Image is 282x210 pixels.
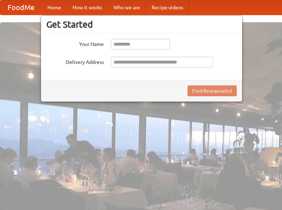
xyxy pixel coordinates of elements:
[0,0,42,15] a: FoodMe
[146,0,189,15] a: Recipe videos
[46,57,104,66] label: Delivery Address
[46,19,237,30] h3: Get Started
[108,0,146,15] a: Who we are
[188,85,237,96] button: Find Restaurants!
[42,0,67,15] a: Home
[46,39,104,48] label: Your Name
[67,0,108,15] a: How it works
